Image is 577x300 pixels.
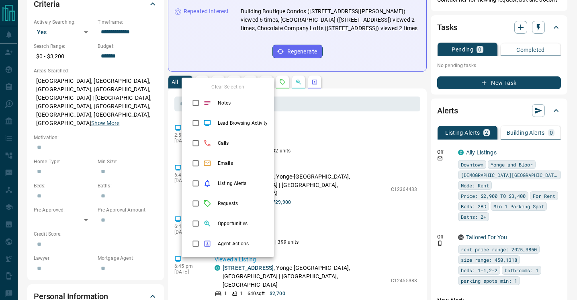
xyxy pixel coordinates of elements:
span: Opportunities [218,220,268,227]
span: Agent Actions [218,240,268,247]
span: Emails [218,160,268,167]
span: Listing Alerts [218,180,268,187]
span: Calls [218,140,268,147]
span: Notes [218,99,268,107]
span: Lead Browsing Activity [218,119,268,127]
span: Requests [218,200,268,207]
